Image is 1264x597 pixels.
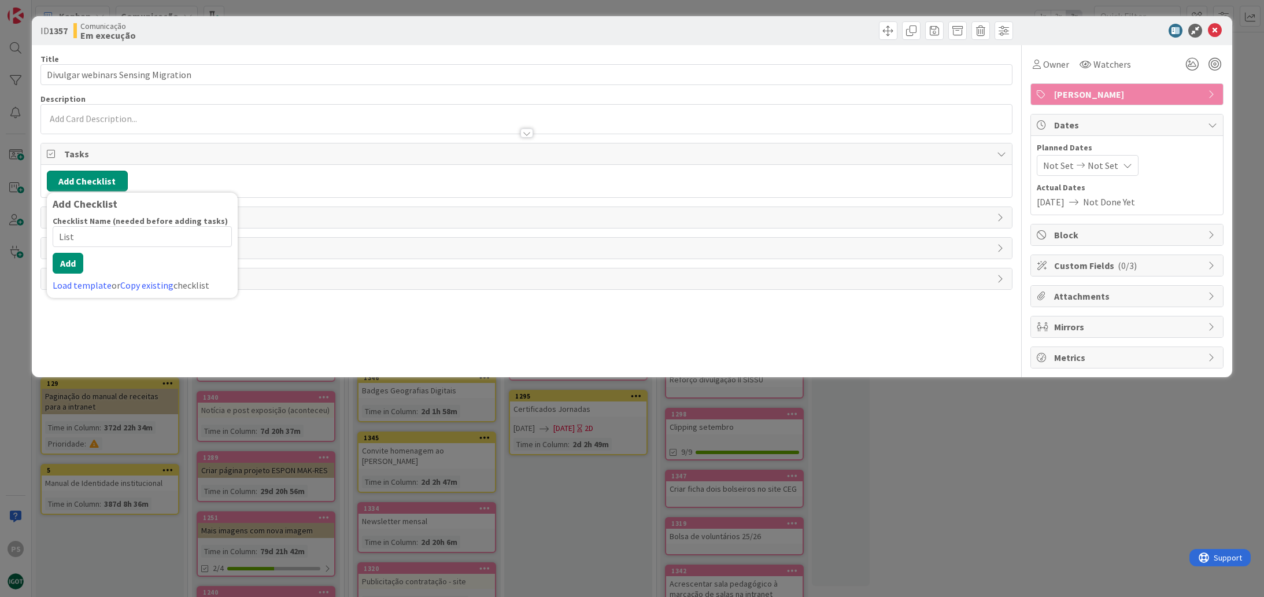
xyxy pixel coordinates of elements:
span: Custom Fields [1054,259,1202,272]
a: Copy existing [120,279,173,291]
span: Not Done Yet [1083,195,1135,209]
span: Planned Dates [1037,142,1217,154]
label: Title [40,54,59,64]
span: Dates [1054,118,1202,132]
span: Not Set [1043,159,1074,172]
span: Comunicação [80,21,136,31]
span: Mirrors [1054,320,1202,334]
span: Actual Dates [1037,182,1217,194]
span: Owner [1043,57,1069,71]
span: History [64,272,992,286]
span: Links [64,211,992,224]
button: Add Checklist [47,171,128,191]
span: [DATE] [1037,195,1065,209]
input: type card name here... [40,64,1013,85]
span: Description [40,94,86,104]
span: [PERSON_NAME] [1054,87,1202,101]
span: ID [40,24,68,38]
button: Add [53,253,83,274]
div: or checklist [53,278,232,292]
span: Watchers [1093,57,1131,71]
a: Load template [53,279,112,291]
span: Metrics [1054,351,1202,364]
span: Attachments [1054,289,1202,303]
b: 1357 [49,25,68,36]
span: Support [24,2,53,16]
div: Add Checklist [53,198,232,210]
span: Tasks [64,147,992,161]
span: Block [1054,228,1202,242]
span: Comments [64,241,992,255]
span: Not Set [1088,159,1118,172]
label: Checklist Name (needed before adding tasks) [53,216,228,226]
span: ( 0/3 ) [1118,260,1137,271]
b: Em execução [80,31,136,40]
